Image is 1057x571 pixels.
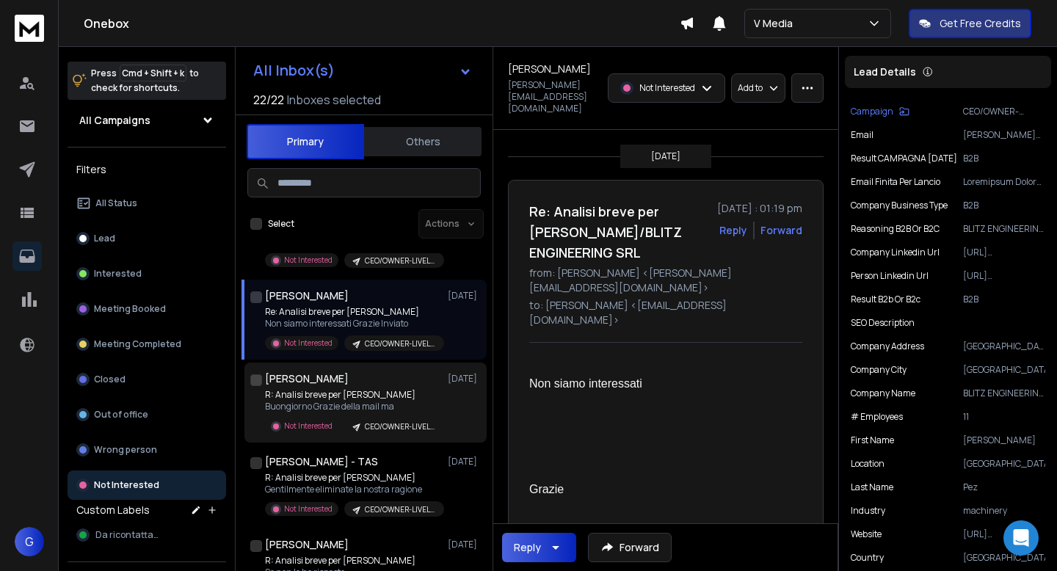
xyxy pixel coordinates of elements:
h1: [PERSON_NAME] [508,62,591,76]
h1: [PERSON_NAME] [265,537,349,552]
p: Company Linkedin Url [851,247,940,258]
p: Result b2b or b2c [851,294,920,305]
h1: [PERSON_NAME] [265,371,349,386]
button: Not Interested [68,470,226,500]
p: # Employees [851,411,903,423]
p: [GEOGRAPHIC_DATA] [963,552,1045,564]
p: Not Interested [284,338,333,349]
p: Lead [94,233,115,244]
p: CEO/OWNER-LIVELLO 3 - CONSAPEVOLE DEL PROBLEMA-PERSONALIZZAZIONI TARGET A-TEST 1 [365,421,435,432]
img: website_grey.svg [23,38,35,50]
p: Company Business Type [851,200,948,211]
p: BLITZ ENGINEERING SRL [963,388,1045,399]
p: Not Interested [94,479,159,491]
button: Closed [68,365,226,394]
p: Not Interested [284,255,333,266]
p: BLITZ ENGINEERING SRL specializes in the design and construction of automated systems for industr... [963,223,1045,235]
p: industry [851,505,885,517]
h1: Re: Analisi breve per [PERSON_NAME]/BLITZ ENGINEERING SRL [529,201,708,263]
p: [PERSON_NAME] [963,434,1045,446]
button: Out of office [68,400,226,429]
p: CEO/OWNER-LIVELLO 3 - CONSAPEVOLE DEL PROBLEMA-PERSONALIZZAZIONI TARGET A-TEST 1 [963,106,1045,117]
p: [URL][DOMAIN_NAME][PERSON_NAME] [963,270,1045,282]
p: Country [851,552,884,564]
p: [PERSON_NAME][EMAIL_ADDRESS][DOMAIN_NAME] [508,79,599,114]
p: [DATE] : 01:19 pm [717,201,802,216]
h1: [PERSON_NAME] - TAS [265,454,378,469]
label: Select [268,218,294,230]
div: Reply [514,540,541,555]
p: location [851,458,885,470]
button: All Campaigns [68,106,226,135]
p: Last Name [851,481,893,493]
button: Primary [247,124,364,159]
p: [GEOGRAPHIC_DATA] [963,458,1045,470]
button: Meeting Booked [68,294,226,324]
p: Company Name [851,388,915,399]
div: Forward [760,223,802,238]
p: Not Interested [639,82,695,94]
p: Email [851,129,873,141]
p: Wrong person [94,444,157,456]
p: [DATE] [448,539,481,550]
button: Reply [502,533,576,562]
p: from: [PERSON_NAME] <[PERSON_NAME][EMAIL_ADDRESS][DOMAIN_NAME]> [529,266,802,295]
h1: All Inbox(s) [253,63,335,78]
p: [DATE] [448,373,481,385]
p: R: Analisi breve per [PERSON_NAME] [265,389,441,401]
p: Meeting Completed [94,338,181,350]
span: G [15,527,44,556]
p: Gentilmente eliminate la nostra ragione [265,484,441,495]
p: Result CAMPAGNA [DATE] [851,153,957,164]
p: Not Interested [284,421,333,432]
button: Da ricontattare [68,520,226,550]
p: B2B [963,200,1045,211]
p: Interested [94,268,142,280]
p: [URL][DOMAIN_NAME] [963,247,1045,258]
button: All Status [68,189,226,218]
p: All Status [95,197,137,209]
p: 11 [963,411,1045,423]
h1: Onebox [84,15,680,32]
img: logo_orange.svg [23,23,35,35]
button: Meeting Completed [68,330,226,359]
p: Pez [963,481,1045,493]
p: Buongiorno Grazie della mail ma [265,401,441,412]
button: Get Free Credits [909,9,1031,38]
p: Not Interested [284,503,333,514]
h1: All Campaigns [79,113,150,128]
h3: Custom Labels [76,503,150,517]
div: Open Intercom Messenger [1003,520,1039,556]
p: Meeting Booked [94,303,166,315]
h1: [PERSON_NAME] [265,288,349,303]
p: [DATE] [448,290,481,302]
div: v 4.0.25 [41,23,72,35]
p: B2B [963,294,1045,305]
p: V Media [754,16,799,31]
h3: Filters [68,159,226,180]
p: [GEOGRAPHIC_DATA], [GEOGRAPHIC_DATA] [963,341,1045,352]
button: Reply [719,223,747,238]
div: Dominio [77,87,112,96]
p: email finita per lancio [851,176,940,188]
p: SEO Description [851,317,915,329]
p: Add to [738,82,763,94]
p: CEO/OWNER-LIVELLO 3 - CONSAPEVOLE DEL PROBLEMA-PERSONALIZZAZIONI TARGET A-TEST 1 [365,504,435,515]
p: CEO/OWNER-LIVELLO 3 - CONSAPEVOLE DEL PROBLEMA-PERSONALIZZAZIONI TARGET A-TEST 1 [365,255,435,266]
p: CEO/OWNER-LIVELLO 3 - CONSAPEVOLE DEL PROBLEMA-PERSONALIZZAZIONI TARGET A-TEST 1 [365,338,435,349]
img: tab_keywords_by_traffic_grey.svg [148,85,159,97]
button: Wrong person [68,435,226,465]
p: website [851,528,882,540]
p: [DATE] [651,150,680,162]
p: [URL][DOMAIN_NAME] [963,528,1045,540]
p: R: Analisi breve per [PERSON_NAME] [265,555,441,567]
p: [GEOGRAPHIC_DATA] [963,364,1045,376]
p: Press to check for shortcuts. [91,66,199,95]
div: Non siamo interessati [529,375,791,393]
img: logo [15,15,44,42]
p: B2B [963,153,1045,164]
button: Forward [588,533,672,562]
button: All Inbox(s) [241,56,484,85]
p: Lead Details [854,65,916,79]
p: Campaign [851,106,893,117]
